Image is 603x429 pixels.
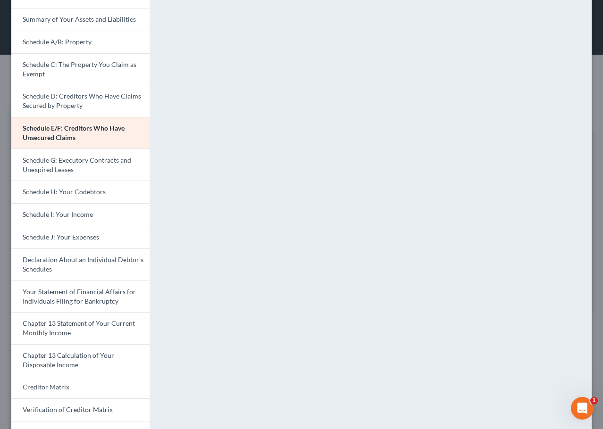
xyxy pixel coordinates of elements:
[11,280,150,312] a: Your Statement of Financial Affairs for Individuals Filing for Bankruptcy
[23,60,136,78] span: Schedule C: The Property You Claim as Exempt
[11,344,150,376] a: Chapter 13 Calculation of Your Disposable Income
[11,181,150,203] a: Schedule H: Your Codebtors
[23,156,131,173] span: Schedule G: Executory Contracts and Unexpired Leases
[11,8,150,31] a: Summary of Your Assets and Liabilities
[23,188,106,196] span: Schedule H: Your Codebtors
[23,210,93,218] span: Schedule I: Your Income
[23,288,136,305] span: Your Statement of Financial Affairs for Individuals Filing for Bankruptcy
[23,233,99,241] span: Schedule J: Your Expenses
[23,15,136,23] span: Summary of Your Assets and Liabilities
[11,376,150,398] a: Creditor Matrix
[11,117,150,149] a: Schedule E/F: Creditors Who Have Unsecured Claims
[23,124,125,141] span: Schedule E/F: Creditors Who Have Unsecured Claims
[23,351,114,369] span: Chapter 13 Calculation of Your Disposable Income
[11,398,150,421] a: Verification of Creditor Matrix
[23,319,135,337] span: Chapter 13 Statement of Your Current Monthly Income
[11,85,150,117] a: Schedule D: Creditors Who Have Claims Secured by Property
[23,256,143,273] span: Declaration About an Individual Debtor's Schedules
[11,148,150,181] a: Schedule G: Executory Contracts and Unexpired Leases
[23,405,113,413] span: Verification of Creditor Matrix
[590,397,598,404] span: 1
[23,38,92,46] span: Schedule A/B: Property
[11,203,150,226] a: Schedule I: Your Income
[11,226,150,248] a: Schedule J: Your Expenses
[11,53,150,85] a: Schedule C: The Property You Claim as Exempt
[11,312,150,344] a: Chapter 13 Statement of Your Current Monthly Income
[11,248,150,280] a: Declaration About an Individual Debtor's Schedules
[23,92,141,109] span: Schedule D: Creditors Who Have Claims Secured by Property
[571,397,594,420] iframe: Intercom live chat
[23,383,69,391] span: Creditor Matrix
[11,31,150,53] a: Schedule A/B: Property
